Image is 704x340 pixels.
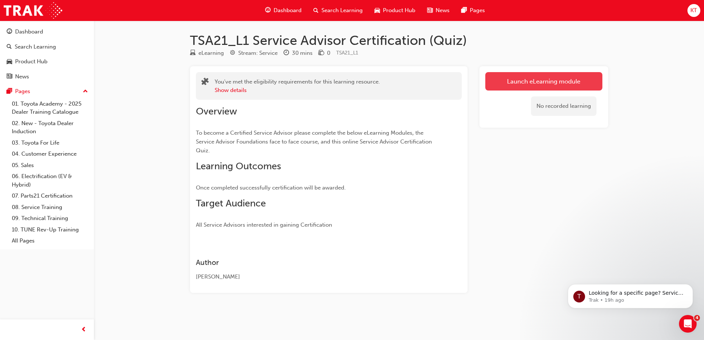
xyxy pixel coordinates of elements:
[9,202,91,213] a: 08. Service Training
[190,49,224,58] div: Type
[327,49,330,57] div: 0
[690,6,697,15] span: KT
[3,40,91,54] a: Search Learning
[83,87,88,96] span: up-icon
[9,160,91,171] a: 05. Sales
[230,49,278,58] div: Stream
[15,72,29,81] div: News
[196,198,266,209] span: Target Audience
[531,96,596,116] div: No recorded learning
[307,3,369,18] a: search-iconSearch Learning
[196,222,332,228] span: All Service Advisors interested in gaining Certification
[485,72,602,91] a: Launch eLearning module
[7,74,12,80] span: news-icon
[9,224,91,235] a: 10. TUNE Rev-Up Training
[3,25,91,39] a: Dashboard
[190,50,196,57] span: learningResourceType_ELEARNING-icon
[313,6,318,15] span: search-icon
[198,49,224,57] div: eLearning
[238,49,278,57] div: Stream: Service
[318,50,324,57] span: money-icon
[230,50,235,57] span: target-icon
[196,273,435,281] div: [PERSON_NAME]
[9,137,91,149] a: 03. Toyota For Life
[9,98,91,118] a: 01. Toyota Academy - 2025 Dealer Training Catalogue
[369,3,421,18] a: car-iconProduct Hub
[196,184,346,191] span: Once completed successfully certification will be awarded.
[3,70,91,84] a: News
[7,44,12,50] span: search-icon
[318,49,330,58] div: Price
[427,6,433,15] span: news-icon
[374,6,380,15] span: car-icon
[284,49,313,58] div: Duration
[201,78,209,87] span: puzzle-icon
[7,88,12,95] span: pages-icon
[215,78,380,94] div: You've met the eligibility requirements for this learning resource.
[3,55,91,68] a: Product Hub
[461,6,467,15] span: pages-icon
[557,269,704,320] iframe: Intercom notifications message
[9,118,91,137] a: 02. New - Toyota Dealer Induction
[292,49,313,57] div: 30 mins
[383,6,415,15] span: Product Hub
[321,6,363,15] span: Search Learning
[274,6,302,15] span: Dashboard
[81,325,87,334] span: prev-icon
[694,315,700,321] span: 4
[15,87,30,96] div: Pages
[9,213,91,224] a: 09. Technical Training
[196,160,281,172] span: Learning Outcomes
[9,190,91,202] a: 07. Parts21 Certification
[336,50,358,56] span: Learning resource code
[687,4,700,17] button: KT
[4,2,62,19] img: Trak
[196,258,435,267] h3: Author
[265,6,271,15] span: guage-icon
[215,86,247,95] button: Show details
[436,6,450,15] span: News
[3,24,91,85] button: DashboardSearch LearningProduct HubNews
[421,3,455,18] a: news-iconNews
[15,43,56,51] div: Search Learning
[3,85,91,98] button: Pages
[190,32,608,49] h1: TSA21_L1 Service Advisor Certification (Quiz)
[15,28,43,36] div: Dashboard
[9,171,91,190] a: 06. Electrification (EV & Hybrid)
[470,6,485,15] span: Pages
[7,59,12,65] span: car-icon
[284,50,289,57] span: clock-icon
[196,130,433,154] span: To become a Certified Service Advisor please complete the below eLearning Modules, the Service Ad...
[9,148,91,160] a: 04. Customer Experience
[679,315,697,333] iframe: Intercom live chat
[15,57,47,66] div: Product Hub
[196,106,237,117] span: Overview
[259,3,307,18] a: guage-iconDashboard
[7,29,12,35] span: guage-icon
[455,3,491,18] a: pages-iconPages
[9,235,91,247] a: All Pages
